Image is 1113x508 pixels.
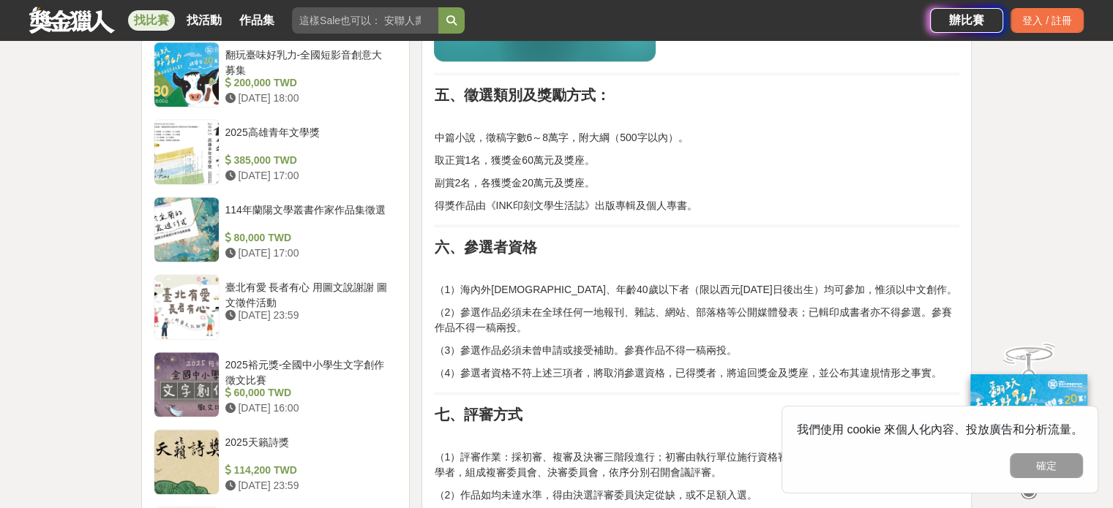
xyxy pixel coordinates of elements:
[225,153,392,168] div: 385,000 TWD
[225,168,392,183] div: [DATE] 17:00
[970,374,1087,471] img: ff197300-f8ee-455f-a0ae-06a3645bc375.jpg
[434,343,959,358] p: （3）參選作品必須未曾申請或接受補助。參賽作品不得一稿兩投。
[434,153,959,168] p: 取正賞1名，獲獎金60萬元及獎座。
[225,91,392,106] div: [DATE] 18:00
[1010,453,1083,478] button: 確定
[225,202,392,230] div: 114年蘭陽文學叢書作家作品集徵選
[154,352,398,417] a: 2025裕元獎-全國中小學生文字創作徵文比賽 60,000 TWD [DATE] 16:00
[225,125,392,153] div: 2025高雄青年文學獎
[154,119,398,185] a: 2025高雄青年文學獎 385,000 TWD [DATE] 17:00
[434,130,959,145] p: 中篇小說，徵稿字數6～8萬字，附大綱（500字以內）。
[225,357,392,385] div: 2025裕元獎-全國中小學生文字創作徵文比賽
[1011,8,1084,33] div: 登入 / 註冊
[225,385,392,401] div: 60,000 TWD
[434,365,959,381] p: （4）參選者資格不符上述三項者，將取消參選資格，已得獎者，將追回獎金及獎座，並公布其違規情形之事實。
[225,280,392,308] div: 臺北有愛 長者有心 用圖文說謝謝 圖文徵件活動
[154,197,398,262] a: 114年蘭陽文學叢書作家作品集徵選 80,000 TWD [DATE] 17:00
[930,8,1003,33] a: 辦比賽
[225,478,392,493] div: [DATE] 23:59
[434,239,536,255] strong: 六、參選者資格
[233,10,280,31] a: 作品集
[225,435,392,463] div: 2025天籟詩獎
[225,463,392,478] div: 114,200 TWD
[225,75,392,91] div: 200,000 TWD
[434,406,522,422] strong: 七、評審方式
[434,488,959,503] p: （2）作品如均未達水準，得由決選評審委員決定從缺，或不足額入選。
[434,175,959,191] p: 副賞2名，各獲獎金20萬元及獎座。
[434,305,959,335] p: （2）參選作品必須未在全球任何一地報刊、雜誌、網站、部落格等公開媒體發表；已輯印成書者亦不得參選。參賽作品不得一稿兩投。
[225,308,392,323] div: [DATE] 23:59
[292,7,438,34] input: 這樣Sale也可以： 安聯人壽創意銷售法募集
[225,246,392,261] div: [DATE] 17:00
[181,10,228,31] a: 找活動
[154,42,398,107] a: 翻玩臺味好乳力-全國短影音創意大募集 200,000 TWD [DATE] 18:00
[128,10,175,31] a: 找比賽
[225,230,392,246] div: 80,000 TWD
[225,401,392,416] div: [DATE] 16:00
[225,48,392,75] div: 翻玩臺味好乳力-全國短影音創意大募集
[434,450,959,480] p: （1）評審作業：採初審、複審及決審三階段進行；初審由執行單位施行資格審查，複審及決審階段，聘請知名作家學者，組成複審委員會、決審委員會，依序分別召開會議評審。
[434,282,959,297] p: （1）海內外[DEMOGRAPHIC_DATA]、年齡40歲以下者（限以西元[DATE]日後出生）均可參加，惟須以中文創作。
[154,274,398,340] a: 臺北有愛 長者有心 用圖文說謝謝 圖文徵件活動 [DATE] 23:59
[434,198,959,213] p: 得獎作品由《INK印刻文學生活誌》出版專輯及個人專書。
[797,423,1083,436] span: 我們使用 cookie 來個人化內容、投放廣告和分析流量。
[154,429,398,495] a: 2025天籟詩獎 114,200 TWD [DATE] 23:59
[434,87,610,103] strong: 五、徵選類別及獎勵方式：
